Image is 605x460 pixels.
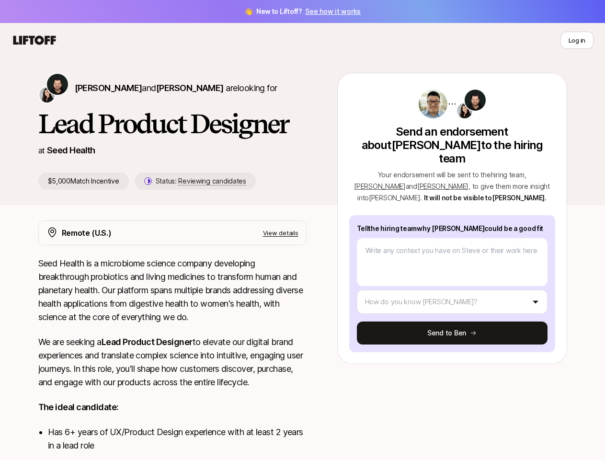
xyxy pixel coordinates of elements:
a: Seed Health [47,145,95,155]
strong: Lead Product Designer [102,337,193,347]
span: Reviewing candidates [178,177,246,185]
img: Ben Grove [465,90,486,111]
strong: The ideal candidate: [38,402,119,412]
span: and [142,83,223,93]
span: [PERSON_NAME] [75,83,142,93]
h1: Lead Product Designer [38,109,307,138]
p: at [38,144,45,157]
span: [PERSON_NAME] [156,83,224,93]
button: Send to Ben [357,322,548,345]
p: $5,000 Match Incentive [38,172,129,190]
span: [PERSON_NAME] [354,182,405,190]
img: Ben Grove [47,74,68,95]
img: Jennifer Lee [457,103,472,118]
p: are looking for [75,81,277,95]
img: 56b18d98_6dd9_435e_ba2d_06cb4054a3fb.jpg [419,90,447,118]
li: Has 6+ years of UX/Product Design experience with at least 2 years in a lead role [48,425,307,452]
p: Status: [156,175,246,187]
span: and [406,182,469,190]
span: It will not be visible to [PERSON_NAME] . [424,194,547,202]
a: See how it works [305,7,361,15]
p: Tell the hiring team why [PERSON_NAME] could be a good fit [357,223,548,234]
span: 👋 New to Liftoff? [244,6,361,17]
p: Remote (U.S.) [62,227,112,239]
span: [PERSON_NAME] [417,182,468,190]
p: Seed Health is a microbiome science company developing breakthrough probiotics and living medicin... [38,257,307,324]
p: View details [263,228,298,238]
p: We are seeking a to elevate our digital brand experiences and translate complex science into intu... [38,335,307,389]
p: Send an endorsement about [PERSON_NAME] to the hiring team [349,125,555,165]
span: Your endorsement will be sent to the hiring team , , to give them more insight into [PERSON_NAME] . [354,171,549,202]
button: Log in [560,32,594,49]
img: Jennifer Lee [39,87,55,103]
